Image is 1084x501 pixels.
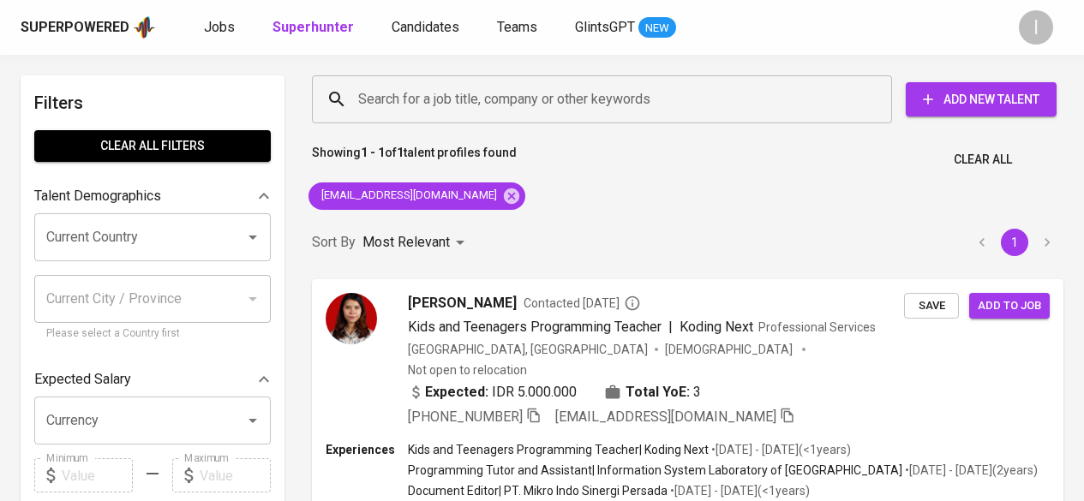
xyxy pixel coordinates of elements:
[408,341,648,358] div: [GEOGRAPHIC_DATA], [GEOGRAPHIC_DATA]
[326,441,408,458] p: Experiences
[638,20,676,37] span: NEW
[326,293,377,344] img: 573916a01baf9ecaa1173498dd5550a8.jpg
[626,382,690,403] b: Total YoE:
[48,135,257,157] span: Clear All filters
[408,382,577,403] div: IDR 5.000.000
[408,482,668,499] p: Document Editor | PT. Mikro Indo Sinergi Persada
[46,325,259,343] p: Please select a Country first
[555,409,776,425] span: [EMAIL_ADDRESS][DOMAIN_NAME]
[668,482,810,499] p: • [DATE] - [DATE] ( <1 years )
[204,19,235,35] span: Jobs
[204,17,238,39] a: Jobs
[969,293,1050,319] button: Add to job
[21,18,129,38] div: Superpowered
[308,188,507,204] span: [EMAIL_ADDRESS][DOMAIN_NAME]
[758,320,876,334] span: Professional Services
[397,146,404,159] b: 1
[392,19,459,35] span: Candidates
[954,149,1012,170] span: Clear All
[913,296,950,316] span: Save
[362,227,470,259] div: Most Relevant
[62,458,133,492] input: Value
[978,296,1041,316] span: Add to job
[665,341,795,358] span: [DEMOGRAPHIC_DATA]
[133,15,156,40] img: app logo
[709,441,851,458] p: • [DATE] - [DATE] ( <1 years )
[497,17,541,39] a: Teams
[312,144,517,176] p: Showing of talent profiles found
[408,293,517,313] span: [PERSON_NAME]
[392,17,463,39] a: Candidates
[34,130,271,162] button: Clear All filters
[272,19,354,35] b: Superhunter
[408,462,902,479] p: Programming Tutor and Assistant | Information System Laboratory of [GEOGRAPHIC_DATA]
[1001,229,1028,256] button: page 1
[497,19,537,35] span: Teams
[624,295,641,312] svg: By Batam recruiter
[1019,10,1053,45] div: I
[361,146,385,159] b: 1 - 1
[408,441,709,458] p: Kids and Teenagers Programming Teacher | Koding Next
[34,369,131,390] p: Expected Salary
[272,17,357,39] a: Superhunter
[575,19,635,35] span: GlintsGPT
[408,361,527,379] p: Not open to relocation
[34,186,161,206] p: Talent Demographics
[21,15,156,40] a: Superpoweredapp logo
[312,232,356,253] p: Sort By
[34,362,271,397] div: Expected Salary
[408,319,662,335] span: Kids and Teenagers Programming Teacher
[408,409,523,425] span: [PHONE_NUMBER]
[241,409,265,432] button: Open
[308,182,525,210] div: [EMAIL_ADDRESS][DOMAIN_NAME]
[919,89,1043,110] span: Add New Talent
[693,382,701,403] span: 3
[575,17,676,39] a: GlintsGPT NEW
[425,382,488,403] b: Expected:
[906,82,1057,116] button: Add New Talent
[902,462,1038,479] p: • [DATE] - [DATE] ( 2 years )
[680,319,753,335] span: Koding Next
[200,458,271,492] input: Value
[904,293,959,319] button: Save
[668,317,673,337] span: |
[34,89,271,116] h6: Filters
[362,232,450,253] p: Most Relevant
[34,179,271,213] div: Talent Demographics
[241,225,265,249] button: Open
[947,144,1019,176] button: Clear All
[966,229,1063,256] nav: pagination navigation
[524,295,641,312] span: Contacted [DATE]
